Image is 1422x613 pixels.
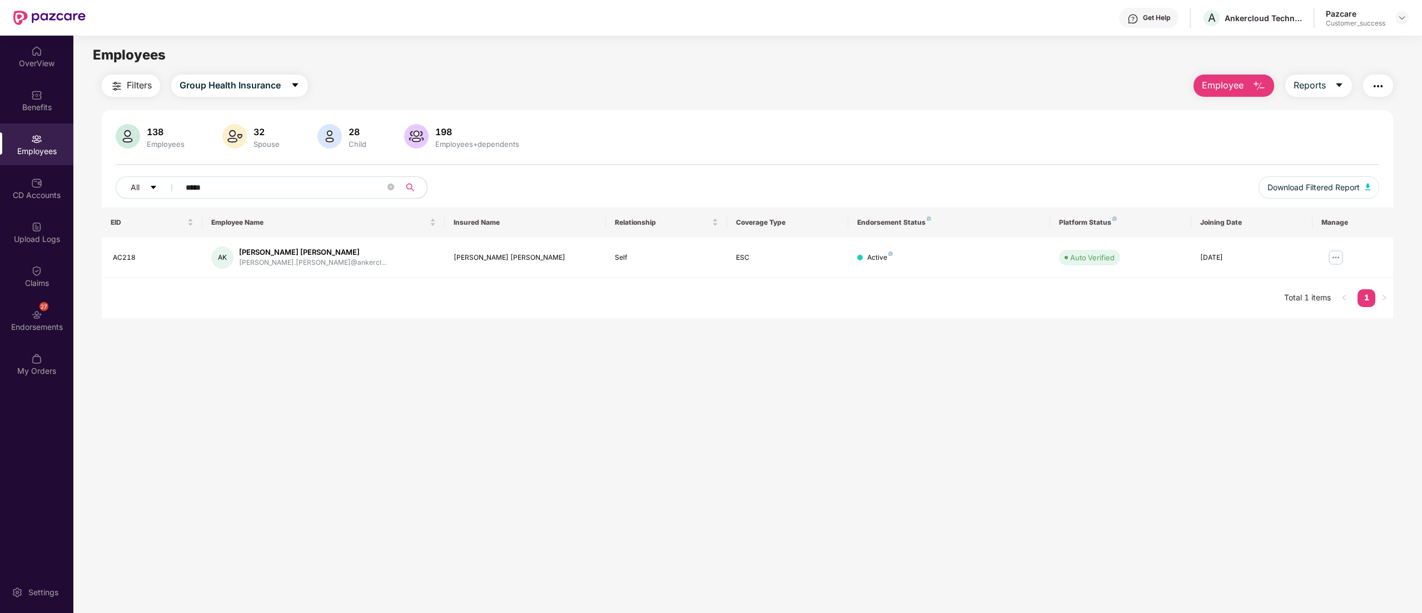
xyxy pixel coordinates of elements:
div: Endorsement Status [857,218,1041,227]
span: Relationship [615,218,710,227]
span: search [400,183,421,192]
li: Previous Page [1335,289,1353,307]
span: EID [111,218,186,227]
span: Group Health Insurance [180,78,281,92]
img: svg+xml;base64,PHN2ZyBpZD0iRW5kb3JzZW1lbnRzIiB4bWxucz0iaHR0cDovL3d3dy53My5vcmcvMjAwMC9zdmciIHdpZH... [31,309,42,320]
th: Manage [1312,207,1393,238]
button: Reportscaret-down [1285,75,1352,97]
th: Joining Date [1191,207,1312,238]
div: AK [211,246,233,269]
img: svg+xml;base64,PHN2ZyB4bWxucz0iaHR0cDovL3d3dy53My5vcmcvMjAwMC9zdmciIHdpZHRoPSIyNCIgaGVpZ2h0PSIyNC... [110,80,123,93]
span: caret-down [291,81,300,91]
div: [PERSON_NAME].[PERSON_NAME]@ankercl... [239,258,386,268]
div: Child [346,140,369,149]
li: Next Page [1375,289,1393,307]
img: svg+xml;base64,PHN2ZyB4bWxucz0iaHR0cDovL3d3dy53My5vcmcvMjAwMC9zdmciIHdpZHRoPSI4IiBoZWlnaHQ9IjgiIH... [1112,216,1117,221]
img: svg+xml;base64,PHN2ZyB4bWxucz0iaHR0cDovL3d3dy53My5vcmcvMjAwMC9zdmciIHdpZHRoPSI4IiBoZWlnaHQ9IjgiIH... [927,216,931,221]
span: close-circle [387,182,394,193]
img: svg+xml;base64,PHN2ZyB4bWxucz0iaHR0cDovL3d3dy53My5vcmcvMjAwMC9zdmciIHhtbG5zOnhsaW5rPSJodHRwOi8vd3... [222,124,247,149]
button: left [1335,289,1353,307]
span: caret-down [150,184,157,192]
img: svg+xml;base64,PHN2ZyBpZD0iU2V0dGluZy0yMHgyMCIgeG1sbnM9Imh0dHA6Ly93d3cudzMub3JnLzIwMDAvc3ZnIiB3aW... [12,587,23,598]
img: svg+xml;base64,PHN2ZyB4bWxucz0iaHR0cDovL3d3dy53My5vcmcvMjAwMC9zdmciIHhtbG5zOnhsaW5rPSJodHRwOi8vd3... [404,124,429,149]
button: Filters [102,75,160,97]
a: 1 [1358,289,1375,306]
div: 27 [39,302,48,311]
span: Download Filtered Report [1267,181,1360,194]
span: Employee [1202,78,1244,92]
img: New Pazcare Logo [13,11,86,25]
span: caret-down [1335,81,1344,91]
li: Total 1 items [1284,289,1331,307]
div: Auto Verified [1070,252,1115,263]
div: 32 [251,126,282,137]
img: svg+xml;base64,PHN2ZyBpZD0iVXBsb2FkX0xvZ3MiIGRhdGEtbmFtZT0iVXBsb2FkIExvZ3MiIHhtbG5zPSJodHRwOi8vd3... [31,221,42,233]
div: 198 [433,126,521,137]
span: A [1208,11,1216,24]
div: ESC [736,253,839,263]
img: svg+xml;base64,PHN2ZyBpZD0iRW1wbG95ZWVzIiB4bWxucz0iaHR0cDovL3d3dy53My5vcmcvMjAwMC9zdmciIHdpZHRoPS... [31,134,42,145]
div: [PERSON_NAME] [PERSON_NAME] [454,253,597,263]
th: EID [102,207,203,238]
th: Insured Name [445,207,606,238]
span: Employees [93,47,166,63]
img: svg+xml;base64,PHN2ZyBpZD0iQ0RfQWNjb3VudHMiIGRhdGEtbmFtZT0iQ0QgQWNjb3VudHMiIHhtbG5zPSJodHRwOi8vd3... [31,177,42,189]
span: Reports [1294,78,1326,92]
div: [DATE] [1200,253,1304,263]
div: Self [615,253,718,263]
div: AC218 [113,253,194,263]
button: search [400,176,427,199]
div: Employees+dependents [433,140,521,149]
img: svg+xml;base64,PHN2ZyBpZD0iTXlfT3JkZXJzIiBkYXRhLW5hbWU9Ik15IE9yZGVycyIgeG1sbnM9Imh0dHA6Ly93d3cudz... [31,353,42,364]
th: Employee Name [202,207,445,238]
div: Spouse [251,140,282,149]
img: manageButton [1327,249,1345,266]
button: right [1375,289,1393,307]
div: Platform Status [1059,218,1182,227]
button: Group Health Insurancecaret-down [171,75,308,97]
div: 138 [145,126,187,137]
div: Settings [25,587,62,598]
th: Coverage Type [727,207,848,238]
span: All [131,181,140,194]
span: Employee Name [211,218,427,227]
img: svg+xml;base64,PHN2ZyBpZD0iQmVuZWZpdHMiIHhtbG5zPSJodHRwOi8vd3d3LnczLm9yZy8yMDAwL3N2ZyIgd2lkdGg9Ij... [31,90,42,101]
img: svg+xml;base64,PHN2ZyB4bWxucz0iaHR0cDovL3d3dy53My5vcmcvMjAwMC9zdmciIHhtbG5zOnhsaW5rPSJodHRwOi8vd3... [116,124,140,149]
div: [PERSON_NAME] [PERSON_NAME] [239,247,386,258]
span: right [1381,294,1388,301]
span: Filters [127,78,152,92]
img: svg+xml;base64,PHN2ZyB4bWxucz0iaHR0cDovL3d3dy53My5vcmcvMjAwMC9zdmciIHhtbG5zOnhsaW5rPSJodHRwOi8vd3... [1252,80,1266,93]
li: 1 [1358,289,1375,307]
button: Allcaret-down [116,176,183,199]
button: Employee [1194,75,1274,97]
img: svg+xml;base64,PHN2ZyB4bWxucz0iaHR0cDovL3d3dy53My5vcmcvMjAwMC9zdmciIHdpZHRoPSIyNCIgaGVpZ2h0PSIyNC... [1371,80,1385,93]
img: svg+xml;base64,PHN2ZyBpZD0iSGVscC0zMngzMiIgeG1sbnM9Imh0dHA6Ly93d3cudzMub3JnLzIwMDAvc3ZnIiB3aWR0aD... [1127,13,1138,24]
span: close-circle [387,184,394,190]
div: 28 [346,126,369,137]
img: svg+xml;base64,PHN2ZyB4bWxucz0iaHR0cDovL3d3dy53My5vcmcvMjAwMC9zdmciIHhtbG5zOnhsaW5rPSJodHRwOi8vd3... [317,124,342,149]
img: svg+xml;base64,PHN2ZyBpZD0iSG9tZSIgeG1sbnM9Imh0dHA6Ly93d3cudzMub3JnLzIwMDAvc3ZnIiB3aWR0aD0iMjAiIG... [31,46,42,57]
div: Employees [145,140,187,149]
span: left [1341,294,1348,301]
img: svg+xml;base64,PHN2ZyBpZD0iQ2xhaW0iIHhtbG5zPSJodHRwOi8vd3d3LnczLm9yZy8yMDAwL3N2ZyIgd2lkdGg9IjIwIi... [31,265,42,276]
div: Customer_success [1326,19,1385,28]
div: Pazcare [1326,8,1385,19]
div: Get Help [1143,13,1170,22]
img: svg+xml;base64,PHN2ZyB4bWxucz0iaHR0cDovL3d3dy53My5vcmcvMjAwMC9zdmciIHdpZHRoPSI4IiBoZWlnaHQ9IjgiIH... [888,251,893,256]
th: Relationship [606,207,727,238]
div: Active [867,253,893,263]
button: Download Filtered Report [1259,176,1380,199]
img: svg+xml;base64,PHN2ZyBpZD0iRHJvcGRvd24tMzJ4MzIiIHhtbG5zPSJodHRwOi8vd3d3LnczLm9yZy8yMDAwL3N2ZyIgd2... [1398,13,1406,22]
div: Ankercloud Technologies Private Limited [1225,13,1302,23]
img: svg+xml;base64,PHN2ZyB4bWxucz0iaHR0cDovL3d3dy53My5vcmcvMjAwMC9zdmciIHhtbG5zOnhsaW5rPSJodHRwOi8vd3... [1365,184,1371,190]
